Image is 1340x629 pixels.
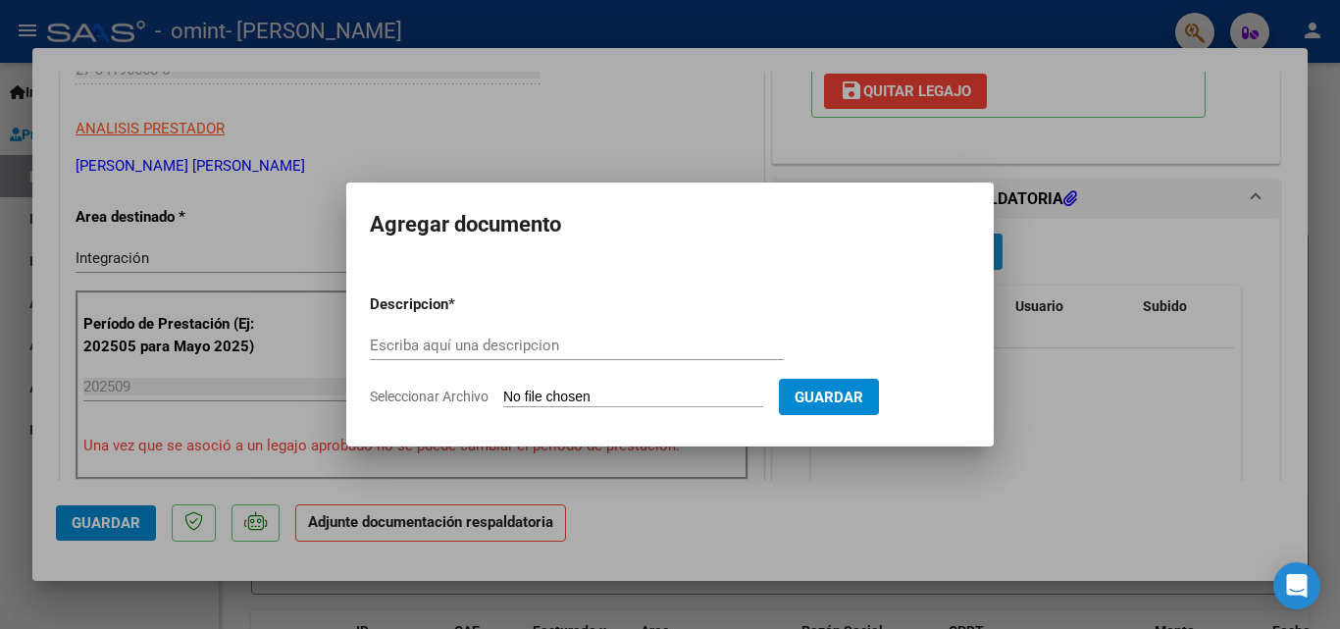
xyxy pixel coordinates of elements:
[370,389,489,404] span: Seleccionar Archivo
[779,379,879,415] button: Guardar
[795,389,863,406] span: Guardar
[370,293,550,316] p: Descripcion
[1273,562,1320,609] div: Open Intercom Messenger
[370,206,970,243] h2: Agregar documento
